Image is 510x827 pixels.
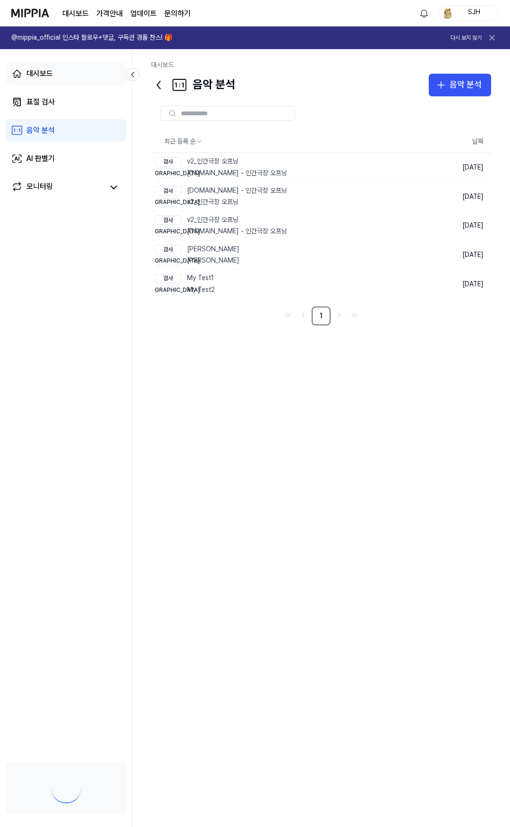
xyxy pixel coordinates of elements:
[423,182,491,211] td: [DATE]
[423,211,491,240] td: [DATE]
[155,197,287,207] div: v2_인간극장 오프닝
[155,285,181,295] div: [DEMOGRAPHIC_DATA]
[151,307,491,325] nav: pagination
[312,307,331,325] a: 1
[155,273,215,283] div: My Test1
[6,147,126,170] a: AI 판별기
[155,169,181,178] div: [DEMOGRAPHIC_DATA]
[155,274,181,283] div: 검사
[96,8,123,19] button: 가격안내
[6,62,126,85] a: 대시보드
[151,182,423,211] a: 검사[DOMAIN_NAME] - 인간극장 오프닝[DEMOGRAPHIC_DATA]v2_인간극장 오프닝
[423,270,491,299] td: [DATE]
[155,157,287,166] div: v2_인간극장 오프닝
[450,78,482,92] div: 음악 분석
[151,241,423,270] a: 검사[PERSON_NAME][DEMOGRAPHIC_DATA][PERSON_NAME]
[423,130,491,153] th: 날짜
[155,169,287,178] div: [DOMAIN_NAME] - 인간극장 오프닝
[26,68,53,79] div: 대시보드
[155,245,181,254] div: 검사
[6,119,126,142] a: 음악 분석
[155,285,215,295] div: My Test2
[6,91,126,113] a: 표절 검사
[26,125,55,136] div: 음악 분석
[450,34,482,42] button: 다시 보지 않기
[26,181,53,194] div: 모니터링
[155,256,239,265] div: [PERSON_NAME]
[151,270,423,298] a: 검사My Test1[DEMOGRAPHIC_DATA]My Test2
[155,227,287,236] div: [DOMAIN_NAME] - 인간극장 오프닝
[155,215,287,225] div: v2_인간극장 오프닝
[164,8,191,19] a: 문의하기
[155,186,181,196] div: 검사
[423,240,491,270] td: [DATE]
[151,61,174,68] a: 대시보드
[151,212,423,240] a: 검사v2_인간극장 오프닝[DEMOGRAPHIC_DATA][DOMAIN_NAME] - 인간극장 오프닝
[155,157,181,167] div: 검사
[155,198,181,207] div: [DEMOGRAPHIC_DATA]
[62,8,89,19] a: 대시보드
[423,153,491,182] td: [DATE]
[151,74,235,96] div: 음악 분석
[348,308,361,322] a: Go to last page
[155,245,239,254] div: [PERSON_NAME]
[442,8,453,19] img: profile
[281,308,295,322] a: Go to first page
[155,227,181,237] div: [DEMOGRAPHIC_DATA]
[429,74,491,96] button: 음악 분석
[418,8,430,19] img: 알림
[11,33,172,43] h1: @mippia_official 인스타 팔로우+댓글, 구독권 경품 찬스! 🎁
[11,181,103,194] a: 모니터링
[438,5,499,21] button: profileSJH
[151,153,423,182] a: 검사v2_인간극장 오프닝[DEMOGRAPHIC_DATA][DOMAIN_NAME] - 인간극장 오프닝
[332,308,346,322] a: Go to next page
[26,153,55,164] div: AI 판별기
[130,8,157,19] a: 업데이트
[456,8,493,18] div: SJH
[26,96,55,108] div: 표절 검사
[155,186,287,196] div: [DOMAIN_NAME] - 인간극장 오프닝
[155,215,181,225] div: 검사
[155,256,181,265] div: [DEMOGRAPHIC_DATA]
[297,308,310,322] a: Go to previous page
